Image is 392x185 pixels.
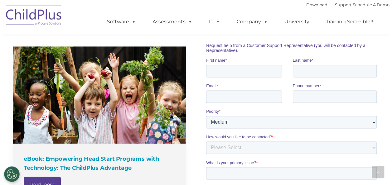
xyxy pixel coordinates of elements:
a: IT [203,16,226,28]
a: Support [335,2,351,7]
a: Training Scramble!! [320,16,379,28]
a: Assessments [146,16,199,28]
iframe: Chat Widget [290,118,392,185]
a: Software [101,16,142,28]
a: Download [306,2,327,7]
a: University [278,16,316,28]
font: | [306,2,390,7]
img: ChildPlus by Procare Solutions [3,0,65,31]
a: Company [230,16,274,28]
a: Schedule A Demo [353,2,390,7]
h4: eBook: Empowering Head Start Programs with Technology: The ChildPlus Advantage [24,154,177,172]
